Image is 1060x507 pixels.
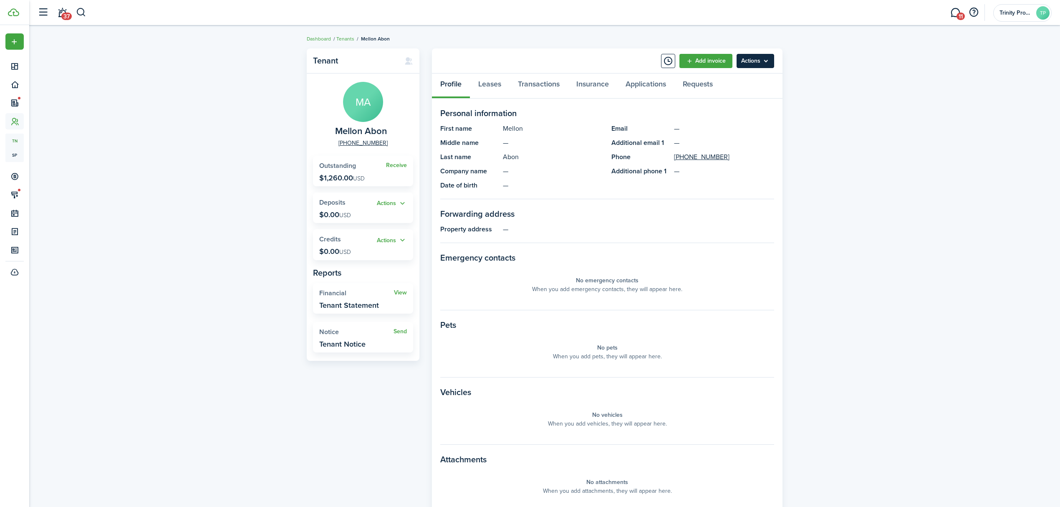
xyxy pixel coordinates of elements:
span: Deposits [319,198,346,207]
panel-main-title: Email [611,124,670,134]
panel-main-description: — [503,180,603,190]
panel-main-section-title: Attachments [440,453,774,466]
panel-main-section-title: Emergency contacts [440,251,774,264]
avatar-text: MA [343,82,383,122]
button: Open sidebar [35,5,51,20]
panel-main-title: Phone [611,152,670,162]
panel-main-title: Date of birth [440,180,499,190]
widget-stats-title: Financial [319,289,394,297]
button: Open menu [377,236,407,245]
panel-main-title: Middle name [440,138,499,148]
button: Actions [377,199,407,208]
img: TenantCloud [8,8,19,16]
panel-main-description: — [503,166,603,176]
a: Add invoice [679,54,732,68]
panel-main-title: Property address [440,224,499,234]
panel-main-title: Company name [440,166,499,176]
p: $0.00 [319,210,351,219]
panel-main-description: — [503,224,774,234]
a: Transactions [510,74,568,99]
avatar-text: TP [1036,6,1050,20]
panel-main-title: Last name [440,152,499,162]
widget-stats-title: Notice [319,328,394,336]
widget-stats-description: Tenant Notice [319,340,366,348]
panel-main-section-title: Pets [440,319,774,331]
panel-main-placeholder-title: No vehicles [592,411,623,419]
panel-main-description: — [503,138,603,148]
span: 11 [957,13,965,20]
span: Mellon Abon [335,126,387,137]
a: Leases [470,74,510,99]
panel-main-placeholder-title: No emergency contacts [576,276,639,285]
menu-btn: Actions [737,54,774,68]
a: Notifications [54,2,70,23]
panel-main-title: First name [440,124,499,134]
a: [PHONE_NUMBER] [674,152,729,162]
panel-main-section-title: Personal information [440,107,774,119]
a: Applications [617,74,674,99]
a: Dashboard [307,35,331,43]
panel-main-description: Mellon [503,124,603,134]
panel-main-placeholder-description: When you add pets, they will appear here. [553,352,662,361]
span: Mellon Abon [361,35,390,43]
panel-main-title: Tenant [313,56,396,66]
a: Requests [674,74,721,99]
panel-main-description: Abon [503,152,603,162]
span: USD [353,174,365,183]
a: tn [5,134,24,148]
button: Actions [377,236,407,245]
button: Open menu [5,33,24,50]
a: Send [394,328,407,335]
span: Trinity Property Management [999,10,1033,16]
panel-main-placeholder-title: No attachments [586,478,628,487]
panel-main-placeholder-description: When you add attachments, they will appear here. [543,487,672,495]
widget-stats-description: Tenant Statement [319,301,379,309]
a: [PHONE_NUMBER] [338,139,388,147]
panel-main-section-title: Forwarding address [440,208,774,220]
span: 37 [61,13,72,20]
panel-main-title: Additional email 1 [611,138,670,148]
panel-main-title: Additional phone 1 [611,166,670,176]
panel-main-placeholder-title: No pets [597,343,618,352]
a: Messaging [947,2,963,23]
a: Tenants [336,35,354,43]
panel-main-subtitle: Reports [313,266,413,279]
panel-main-placeholder-description: When you add emergency contacts, they will appear here. [532,285,682,294]
button: Open resource center [967,5,981,20]
a: sp [5,148,24,162]
a: Insurance [568,74,617,99]
a: Receive [386,162,407,169]
p: $1,260.00 [319,174,365,182]
span: USD [339,211,351,220]
button: Search [76,5,86,20]
button: Timeline [661,54,675,68]
span: Outstanding [319,161,356,170]
panel-main-section-title: Vehicles [440,386,774,398]
button: Open menu [737,54,774,68]
panel-main-placeholder-description: When you add vehicles, they will appear here. [548,419,667,428]
a: View [394,289,407,296]
p: $0.00 [319,247,351,256]
span: USD [339,248,351,256]
button: Open menu [377,199,407,208]
span: Credits [319,234,341,244]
